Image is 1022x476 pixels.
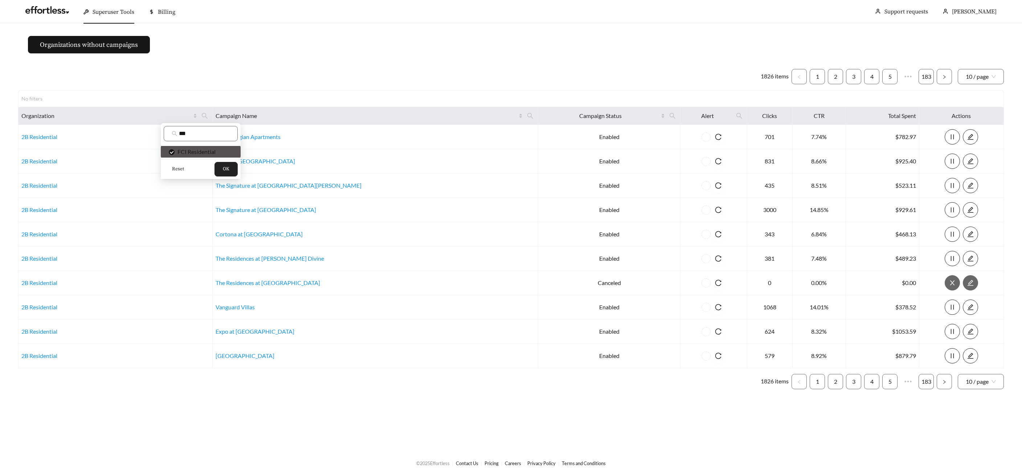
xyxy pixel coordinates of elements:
[21,279,57,286] a: 2B Residential
[711,154,726,169] button: reload
[963,178,978,193] button: edit
[900,69,916,84] li: Next 5 Pages
[963,231,978,237] a: edit
[527,113,534,119] span: search
[958,374,1004,389] div: Page Size
[538,149,680,174] td: Enabled
[711,328,726,335] span: reload
[963,158,978,164] span: edit
[963,352,978,359] a: edit
[793,320,846,344] td: 8.32%
[942,380,947,384] span: right
[793,271,846,295] td: 0.00%
[963,206,978,213] a: edit
[793,149,846,174] td: 8.66%
[945,328,960,335] span: pause
[937,69,952,84] li: Next Page
[216,133,281,140] a: The Georgian Apartments
[846,69,861,84] a: 3
[21,158,57,164] a: 2B Residential
[711,300,726,315] button: reload
[883,69,897,84] a: 5
[21,133,57,140] a: 2B Residential
[958,69,1004,84] div: Page Size
[793,295,846,320] td: 14.01%
[711,182,726,189] span: reload
[952,8,997,15] span: [PERSON_NAME]
[747,198,792,222] td: 3000
[747,174,792,198] td: 435
[919,69,933,84] a: 183
[846,344,919,368] td: $879.79
[21,206,57,213] a: 2B Residential
[223,166,229,173] span: OK
[963,304,978,310] a: edit
[846,374,861,389] a: 3
[538,125,680,149] td: Enabled
[21,352,57,359] a: 2B Residential
[963,255,978,262] span: edit
[747,295,792,320] td: 1068
[216,231,303,237] a: Cortona at [GEOGRAPHIC_DATA]
[214,162,238,176] button: OK
[882,374,898,389] li: 5
[683,111,732,120] span: Alert
[93,8,134,16] span: Superuser Tools
[747,344,792,368] td: 579
[937,374,952,389] li: Next Page
[963,251,978,266] button: edit
[669,113,676,119] span: search
[828,374,843,389] a: 2
[919,107,1004,125] th: Actions
[524,110,536,122] span: search
[216,304,255,310] a: Vanguard Villas
[963,328,978,335] span: edit
[538,222,680,247] td: Enabled
[711,255,726,262] span: reload
[21,304,57,310] a: 2B Residential
[527,460,556,466] a: Privacy Policy
[538,198,680,222] td: Enabled
[216,182,361,189] a: The Signature at [GEOGRAPHIC_DATA][PERSON_NAME]
[846,125,919,149] td: $782.97
[172,166,184,173] span: Reset
[846,222,919,247] td: $468.13
[864,69,879,84] li: 4
[945,251,960,266] button: pause
[711,178,726,193] button: reload
[945,207,960,213] span: pause
[963,182,978,189] span: edit
[201,113,208,119] span: search
[963,202,978,217] button: edit
[945,134,960,140] span: pause
[747,271,792,295] td: 0
[945,158,960,164] span: pause
[900,374,916,389] li: Next 5 Pages
[945,304,960,310] span: pause
[747,222,792,247] td: 343
[793,198,846,222] td: 14.85%
[747,247,792,271] td: 381
[963,129,978,145] button: edit
[793,247,846,271] td: 7.48%
[945,182,960,189] span: pause
[846,374,861,389] li: 3
[216,328,294,335] a: Expo at [GEOGRAPHIC_DATA]
[945,154,960,169] button: pause
[711,129,726,145] button: reload
[963,275,978,290] button: edit
[711,251,726,266] button: reload
[792,374,807,389] button: left
[216,352,274,359] a: [GEOGRAPHIC_DATA]
[963,133,978,140] a: edit
[666,110,679,122] span: search
[456,460,478,466] a: Contact Us
[711,353,726,359] span: reload
[28,36,150,53] button: Organizations without campaigns
[945,202,960,217] button: pause
[846,149,919,174] td: $925.40
[761,69,789,84] li: 1826 items
[172,131,177,137] span: search
[900,374,916,389] span: •••
[216,206,316,213] a: The Signature at [GEOGRAPHIC_DATA]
